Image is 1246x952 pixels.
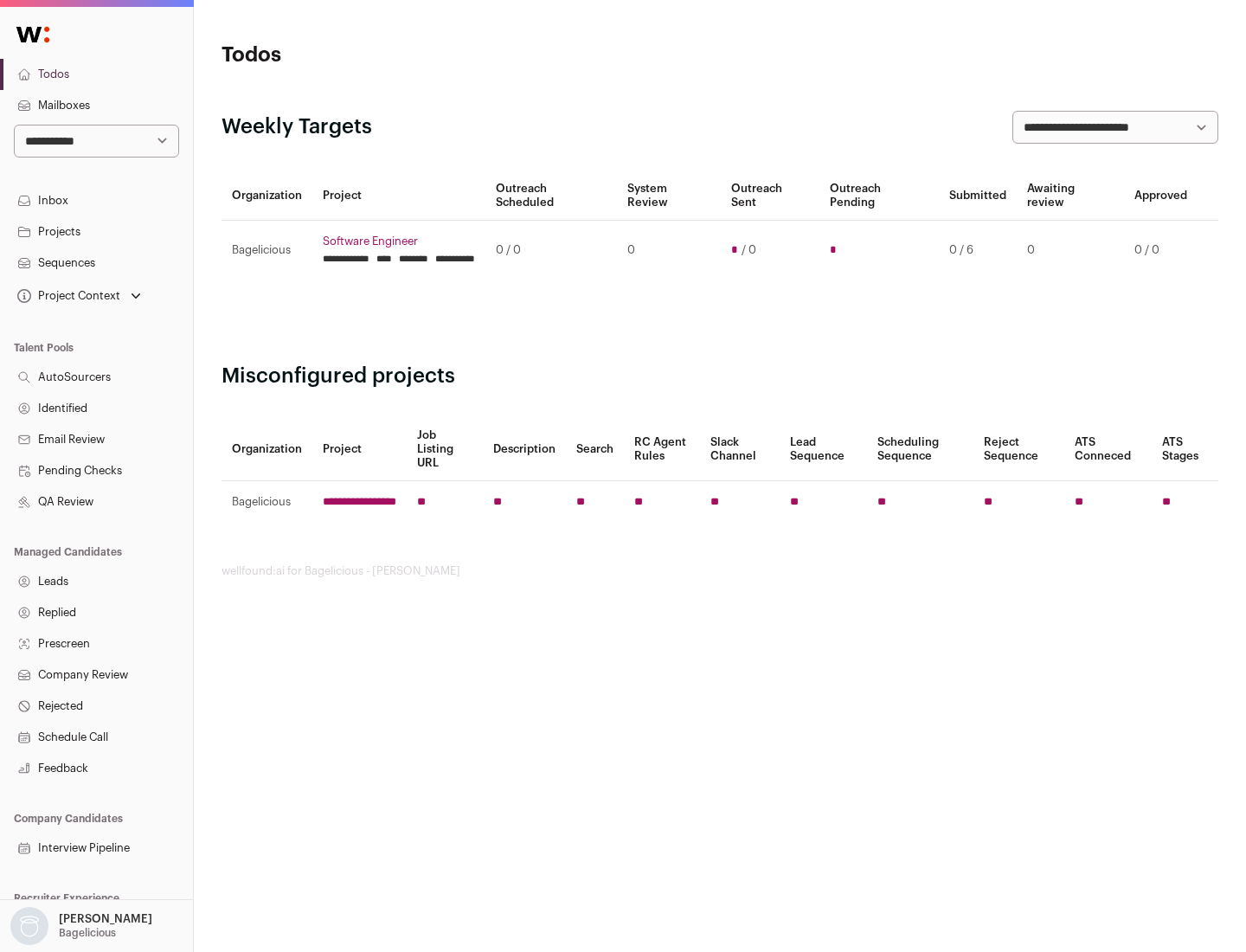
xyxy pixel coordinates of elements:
[222,564,1218,578] footer: wellfound:ai for Bagelicious - [PERSON_NAME]
[485,221,617,280] td: 0 / 0
[7,907,156,945] button: Open dropdown
[939,221,1017,280] td: 0 / 6
[485,171,617,221] th: Outreach Scheduled
[222,171,312,221] th: Organization
[222,418,312,481] th: Organization
[222,363,1218,390] h2: Misconfigured projects
[1124,171,1198,221] th: Approved
[59,926,116,940] p: Bagelicious
[14,289,120,303] div: Project Context
[624,418,699,481] th: RC Agent Rules
[1124,221,1198,280] td: 0 / 0
[222,42,554,69] h1: Todos
[780,418,867,481] th: Lead Sequence
[1017,221,1124,280] td: 0
[483,418,566,481] th: Description
[14,284,145,308] button: Open dropdown
[222,221,312,280] td: Bagelicious
[222,481,312,524] td: Bagelicious
[566,418,624,481] th: Search
[939,171,1017,221] th: Submitted
[721,171,820,221] th: Outreach Sent
[312,418,407,481] th: Project
[973,418,1065,481] th: Reject Sequence
[742,243,756,257] span: / 0
[7,17,59,52] img: Wellfound
[59,912,152,926] p: [PERSON_NAME]
[407,418,483,481] th: Job Listing URL
[819,171,938,221] th: Outreach Pending
[1152,418,1218,481] th: ATS Stages
[1017,171,1124,221] th: Awaiting review
[323,235,475,248] a: Software Engineer
[617,221,720,280] td: 0
[617,171,720,221] th: System Review
[1064,418,1151,481] th: ATS Conneced
[867,418,973,481] th: Scheduling Sequence
[222,113,372,141] h2: Weekly Targets
[10,907,48,945] img: nopic.png
[700,418,780,481] th: Slack Channel
[312,171,485,221] th: Project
